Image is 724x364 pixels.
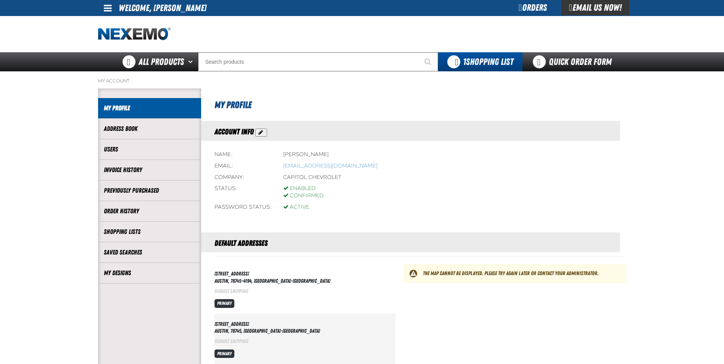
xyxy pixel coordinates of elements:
[139,55,184,69] span: All Products
[214,174,272,181] div: Company
[214,100,252,110] span: My Profile
[214,163,272,170] div: Email
[283,163,377,169] bdo: [EMAIL_ADDRESS][DOMAIN_NAME]
[463,56,513,67] span: Shopping List
[214,288,248,294] span: Default Shipping
[214,151,272,158] div: Name
[283,174,342,181] div: Capitol Chevrolet
[214,270,374,277] div: [STREET_ADDRESS]
[104,207,195,216] a: Order History
[522,52,626,71] a: Quick Order Form
[98,27,171,41] img: Nexemo logo
[104,186,195,195] a: Previously Purchased
[214,238,268,248] span: Default Addresses
[98,27,171,41] a: Home
[283,151,329,158] div: [PERSON_NAME]
[438,52,522,71] button: You have 1 Shopping List. Open to view details
[104,166,195,174] a: Invoice History
[104,248,195,257] a: Saved Searches
[283,163,377,169] a: Opens a default email client to write an email to ngarcia@capitolchevy.com
[214,350,234,358] span: Primary
[104,104,195,113] a: My Profile
[185,52,198,71] button: Open All Products pages
[98,78,626,84] nav: Breadcrumbs
[214,338,248,344] span: Default Shipping
[283,204,309,211] div: Active
[214,204,272,211] div: Password status
[104,124,195,133] a: Address Book
[98,78,129,84] a: My Account
[214,185,272,200] div: Status
[214,321,374,328] div: [STREET_ADDRESS]
[283,185,324,192] div: Enabled
[463,56,466,67] strong: 1
[104,145,195,154] a: Users
[214,127,254,136] span: Account Info
[255,129,267,137] button: Action Edit Account Information
[104,227,195,236] a: Shopping Lists
[417,270,621,277] div: The map cannot be displayed. Please try again later or contact your administrator.
[104,269,195,277] a: My Designs
[214,299,234,308] span: Primary
[214,277,374,285] div: AUSTIN, 78745-4194, [GEOGRAPHIC_DATA]-[GEOGRAPHIC_DATA]
[198,52,438,71] input: Search
[214,327,374,335] div: Austin, 78745, [GEOGRAPHIC_DATA]-[GEOGRAPHIC_DATA]
[283,192,324,200] div: Confirmed
[419,52,438,71] button: Start Searching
